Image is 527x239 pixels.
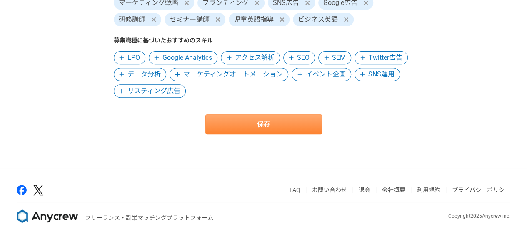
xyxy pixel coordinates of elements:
[369,53,402,63] span: Twitter広告
[290,187,300,193] a: FAQ
[33,185,43,195] img: x-391a3a86.png
[332,53,346,63] span: SEM
[298,15,338,25] span: ビジネス英語
[127,53,140,63] span: LPO
[183,69,283,79] span: マーケティングオートメーション
[312,187,347,193] a: お問い合わせ
[162,53,212,63] span: Google Analytics
[17,209,78,223] img: 8DqYSo04kwAAAAASUVORK5CYII=
[234,15,274,25] span: 児童英語指導
[127,69,161,79] span: データ分析
[306,69,346,79] span: イベント企画
[448,212,510,220] p: Copyright 2025 Anycrew inc.
[297,53,310,63] span: SEO
[17,185,27,195] img: facebook-2adfd474.png
[205,114,322,134] button: 保存
[119,15,145,25] span: 研修講師
[170,15,210,25] span: セミナー講師
[127,86,180,96] span: リスティング広告
[452,187,510,193] a: プライバシーポリシー
[235,53,275,63] span: アクセス解析
[114,36,414,45] label: 募集職種に基づいたおすすめのスキル
[417,187,440,193] a: 利用規約
[359,187,370,193] a: 退会
[85,214,213,222] p: フリーランス・副業マッチングプラットフォーム
[368,69,395,79] span: SNS運用
[382,187,405,193] a: 会社概要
